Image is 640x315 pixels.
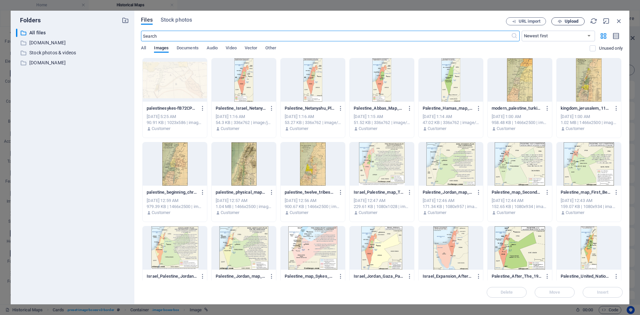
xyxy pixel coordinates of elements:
[519,19,540,23] span: URL import
[561,189,611,195] p: Palestine_map_First_Bernadotte_Plan_1948_d-Wz4Pfi0SOB3gHWxOk-z7fA.jpg
[354,204,410,210] div: 229.61 KB | 1080x1028 | image/jpeg
[147,189,197,195] p: palestine_beginning_christian_era_d-EUMyzgslRlrA-CMVfXQNIQ.jpg
[147,198,203,204] div: [DATE] 12:59 AM
[354,189,404,195] p: Israel_Palestine_map_Trump_Plan_2020_d-r_7OCiCG-IRwsd8y8DW-Hg.jpg
[216,114,272,120] div: [DATE] 1:16 AM
[147,273,197,279] p: Israel_Palestine_Jordan_map_Golda_Meir_Plan_1947_d-FGLXLe_YghYMBt7Bn2MVEA.jpg
[551,17,585,25] button: Upload
[561,273,611,279] p: Palestine_United_Nations_Partition_1947-WKpAT2WjlbkJfuOLX1Y5oQ.jpg
[566,210,584,216] p: Customer
[141,44,146,53] span: All
[16,16,41,25] p: Folders
[152,210,170,216] p: Customer
[354,273,404,279] p: Israel_Jordan_Gaza_Palestine_Map-F9xF7mPb8GjQ0q5clviS2Q.jpg
[216,120,272,126] div: 54.3 KB | 336x762 | image/jpeg
[561,120,617,126] div: 1.02 MB | 1466x2500 | image/jpeg
[428,210,446,216] p: Customer
[216,189,266,195] p: palestine_physical_map_d-v8HBIa0xwWr9uGosSFu0Ow.jpg
[245,44,258,53] span: Vector
[141,31,511,41] input: Search
[492,204,548,210] div: 152.65 KB | 1080x934 | image/jpeg
[565,19,578,23] span: Upload
[423,189,473,195] p: Palestine_Jordan_map_King_Hussein_Plan_1972_d-9-klHWI1M1jI_65asQBvzQ.jpg
[177,44,199,53] span: Documents
[423,120,479,126] div: 47.02 KB | 336x762 | image/jpeg
[16,49,129,57] div: Stock photos & videos
[207,44,218,53] span: Audio
[141,16,153,24] span: Files
[147,105,197,111] p: palestinesykes-fB72CPTAHx81t3L5zVggbg.jpg
[599,45,623,51] p: Displays only files that are not in use on the website. Files added during this session can still...
[423,198,479,204] div: [DATE] 12:46 AM
[226,44,236,53] span: Video
[290,126,308,132] p: Customer
[265,44,276,53] span: Other
[561,198,617,204] div: [DATE] 12:43 AM
[497,126,515,132] p: Customer
[29,59,117,67] p: [DOMAIN_NAME]
[354,120,410,126] div: 51.52 KB | 336x762 | image/jpeg
[561,204,617,210] div: 159.07 KB | 1080x934 | image/jpeg
[566,126,584,132] p: Customer
[428,126,446,132] p: Customer
[615,17,623,25] i: Close
[216,198,272,204] div: [DATE] 12:57 AM
[561,105,611,111] p: kingdom_jerusalem_1187_d-gjU7G-dtlYpoJOmQLbpj8g.jpg
[423,105,473,111] p: Palestine_Hamas_map_2024_b-E3Jc12I-6cbBlbsgxujYCQ.jpg
[29,39,117,47] p: [DOMAIN_NAME]
[3,3,47,8] a: Skip to main content
[492,105,542,111] p: modern_palestine_turkish_provinces_d-52q9G-QunEgtxRA04kkX0Q.jpg
[359,126,377,132] p: Customer
[285,198,341,204] div: [DATE] 12:56 AM
[216,273,266,279] p: Palestine_Jordan_map_King_Abdullah_Plan_1947_d-gxN_0Jiolbt8xAefsBQ3YQ.jpg
[423,114,479,120] div: [DATE] 1:14 AM
[423,273,473,279] p: Israel_Expansion_After_The_1967_War-AT9iWEg5gWaY66xL76oKZA.jpg
[285,120,341,126] div: 53.27 KB | 336x762 | image/jpeg
[285,114,341,120] div: [DATE] 1:16 AM
[16,39,129,47] div: [DOMAIN_NAME]
[603,17,610,25] i: Minimize
[154,44,169,53] span: Images
[492,120,548,126] div: 958.48 KB | 1466x2500 | image/jpeg
[147,114,203,120] div: [DATE] 5:25 AM
[285,204,341,210] div: 900.67 KB | 1466x2500 | image/jpeg
[285,273,335,279] p: Palestine_map_Sykes_Picot_Plan_1916_d-ZdQnwkuT74ocZDkhy9AnCw.jpg
[29,49,117,57] p: Stock photos & videos
[16,59,129,67] div: [DOMAIN_NAME]
[506,17,546,25] button: URL import
[147,204,203,210] div: 979.39 KB | 1466x2500 | image/jpeg
[354,198,410,204] div: [DATE] 12:47 AM
[221,126,239,132] p: Customer
[423,204,479,210] div: 171.34 KB | 1080x957 | image/jpeg
[285,189,335,195] p: palestine_twelve_tribes_d-Di5Pv86R09lL5IAuISFPew.jpg
[492,273,542,279] p: Palestine_After_The_1948_War-al59BkZrnJgWi9bRGoxfKw.jpg
[122,17,129,24] i: Create new folder
[497,210,515,216] p: Customer
[29,29,117,37] p: All files
[354,105,404,111] p: Palestine_Abbas_Map_2024_b-jpLRflNYTqBkAfhRcic3Dw.jpg
[16,29,17,37] div: ​
[561,114,617,120] div: [DATE] 1:00 AM
[216,204,272,210] div: 1.04 MB | 1466x2500 | image/jpeg
[285,105,335,111] p: Palestine_Netanyahu_Plan_map_2024_b-M95zfO8CYEErgLhfc9Tysw.jpg
[492,198,548,204] div: [DATE] 12:44 AM
[152,126,170,132] p: Customer
[216,105,266,111] p: Palestine_Israel_Netanyahu_map_2019_b-24typW5YKxznrToZw8BXXQ.jpg
[290,210,308,216] p: Customer
[492,189,542,195] p: Palestine_map_Second_Bernadotte_Plan_1948_d-X-67BYf49ABKAqeWZ3ABng.jpg
[221,210,239,216] p: Customer
[590,17,597,25] i: Reload
[147,120,203,126] div: 90.91 KB | 1023x586 | image/jpeg
[359,210,377,216] p: Customer
[161,16,192,24] span: Stock photos
[492,114,548,120] div: [DATE] 1:00 AM
[354,114,410,120] div: [DATE] 1:15 AM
